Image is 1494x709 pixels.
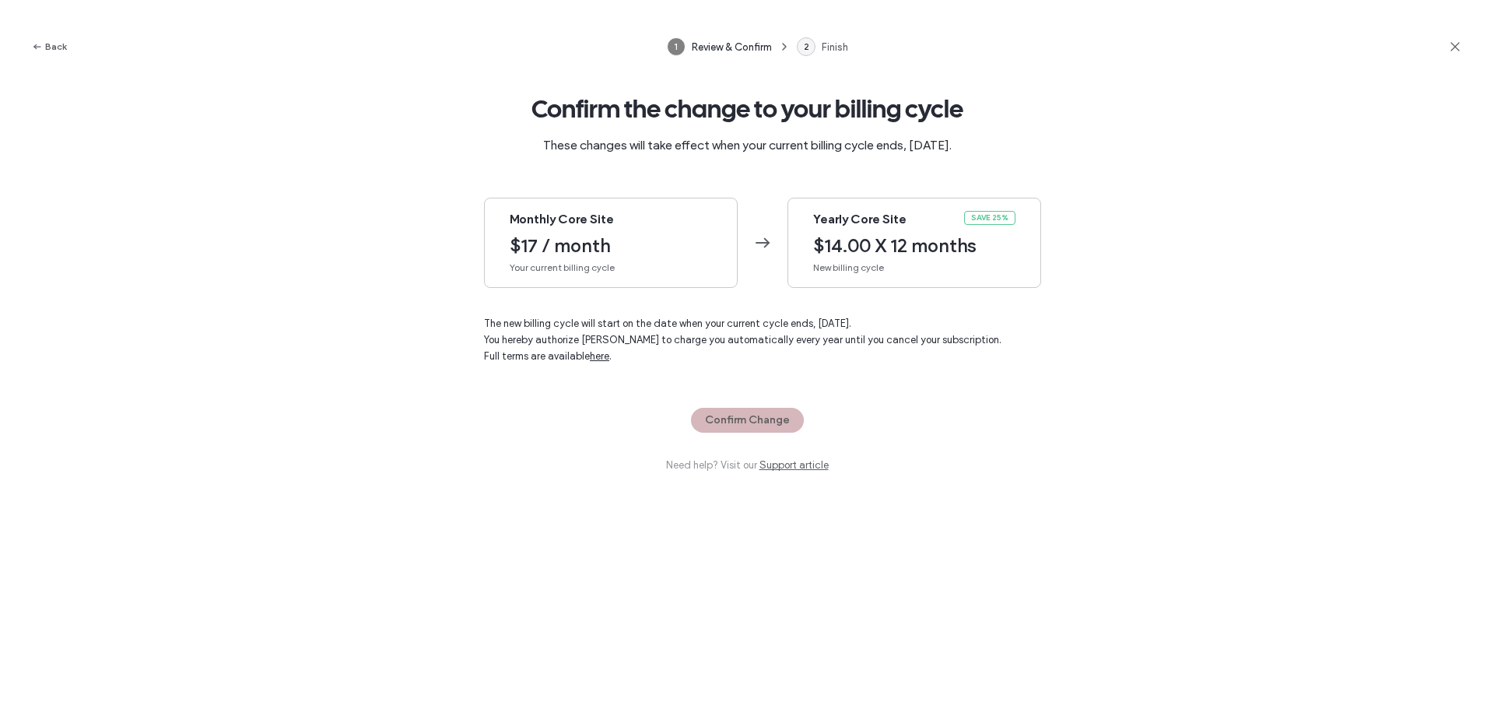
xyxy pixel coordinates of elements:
span: Monthly Core Site [510,211,712,228]
span: Need help? Visit our [666,458,829,473]
span: These changes will take effect when your current billing cycle ends, [DATE]. [543,137,952,154]
a: Support article [759,458,829,473]
a: here [590,350,609,362]
span: $14.00 X 12 months [813,234,1015,258]
button: Back [31,37,67,56]
button: Confirm Change [691,408,804,433]
span: $17 / month [510,234,712,258]
span: Yearly Core Site [813,211,958,228]
div: Save 25% [964,211,1015,225]
span: The new billing cycle will start on the date when your current cycle ends, [DATE]. You hereby aut... [484,318,1001,362]
span: Help [35,11,67,25]
span: Confirm the change to your billing cycle [531,93,963,125]
span: New billing cycle [813,261,1015,275]
span: Your current billing cycle [510,261,712,275]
